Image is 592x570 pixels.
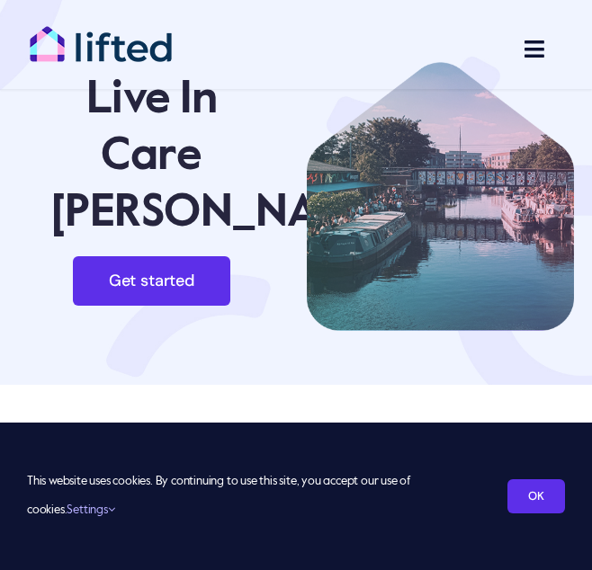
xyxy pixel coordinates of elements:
[109,272,194,290] span: Get started
[307,54,574,331] img: Hero_Hackney
[29,25,173,43] a: lifted-logo
[73,256,230,306] a: Get started
[51,72,252,242] h1: Live In Care [PERSON_NAME]
[67,504,114,516] a: Settings
[27,468,480,525] span: This website uses cookies. By continuing to use this site, you accept our use of cookies.
[430,27,564,71] nav: Main Menu
[507,479,565,513] a: OK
